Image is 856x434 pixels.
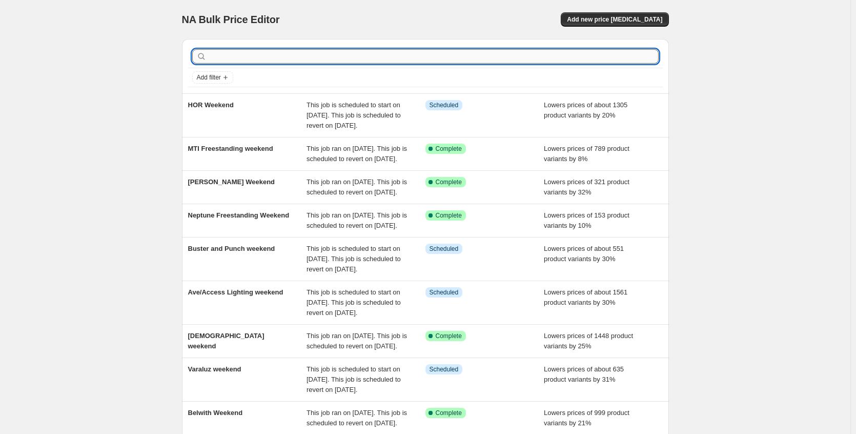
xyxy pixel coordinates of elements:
[436,211,462,220] span: Complete
[544,101,627,119] span: Lowers prices of about 1305 product variants by 20%
[188,409,243,417] span: Belwith Weekend
[436,178,462,186] span: Complete
[430,365,459,373] span: Scheduled
[307,245,401,273] span: This job is scheduled to start on [DATE]. This job is scheduled to revert on [DATE].
[307,145,407,163] span: This job ran on [DATE]. This job is scheduled to revert on [DATE].
[188,288,283,296] span: Ave/Access Lighting weekend
[430,245,459,253] span: Scheduled
[544,245,624,263] span: Lowers prices of about 551 product variants by 30%
[436,409,462,417] span: Complete
[544,409,629,427] span: Lowers prices of 999 product variants by 21%
[561,12,668,27] button: Add new price [MEDICAL_DATA]
[188,101,234,109] span: HOR Weekend
[307,409,407,427] span: This job ran on [DATE]. This job is scheduled to revert on [DATE].
[182,14,280,25] span: NA Bulk Price Editor
[307,288,401,317] span: This job is scheduled to start on [DATE]. This job is scheduled to revert on [DATE].
[544,365,624,383] span: Lowers prices of about 635 product variants by 31%
[188,332,264,350] span: [DEMOGRAPHIC_DATA] weekend
[544,211,629,229] span: Lowers prices of 153 product variants by 10%
[188,178,275,186] span: [PERSON_NAME] Weekend
[544,178,629,196] span: Lowers prices of 321 product variants by 32%
[307,365,401,393] span: This job is scheduled to start on [DATE]. This job is scheduled to revert on [DATE].
[544,332,633,350] span: Lowers prices of 1448 product variants by 25%
[430,288,459,297] span: Scheduled
[197,73,221,82] span: Add filter
[188,365,241,373] span: Varaluz weekend
[188,245,275,252] span: Buster and Punch weekend
[544,145,629,163] span: Lowers prices of 789 product variants by 8%
[188,145,273,152] span: MTI Freestanding weekend
[307,101,401,129] span: This job is scheduled to start on [DATE]. This job is scheduled to revert on [DATE].
[307,211,407,229] span: This job ran on [DATE]. This job is scheduled to revert on [DATE].
[307,332,407,350] span: This job ran on [DATE]. This job is scheduled to revert on [DATE].
[567,15,662,24] span: Add new price [MEDICAL_DATA]
[307,178,407,196] span: This job ran on [DATE]. This job is scheduled to revert on [DATE].
[544,288,627,306] span: Lowers prices of about 1561 product variants by 30%
[192,71,233,84] button: Add filter
[436,332,462,340] span: Complete
[430,101,459,109] span: Scheduled
[188,211,290,219] span: Neptune Freestanding Weekend
[436,145,462,153] span: Complete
